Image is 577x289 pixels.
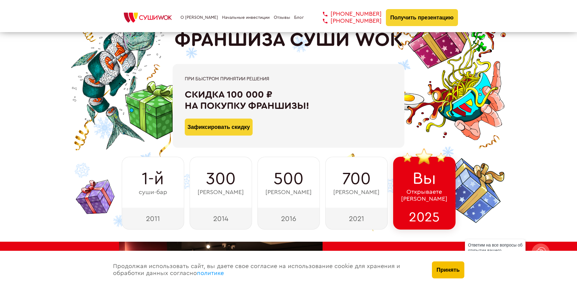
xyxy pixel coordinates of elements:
[174,29,403,51] h1: ФРАНШИЗА СУШИ WOK
[257,208,320,230] div: 2016
[119,11,177,24] img: СУШИWOK
[401,189,447,203] span: Открываете [PERSON_NAME]
[122,208,184,230] div: 2011
[274,169,303,189] span: 500
[185,76,392,82] div: При быстром принятии решения
[413,169,436,188] span: Вы
[465,239,526,262] div: Ответим на все вопросы об открытии вашего [PERSON_NAME]!
[139,189,167,196] span: суши-бар
[386,9,458,26] button: Получить презентацию
[206,169,236,189] span: 300
[190,208,252,230] div: 2014
[181,15,218,20] a: О [PERSON_NAME]
[325,208,388,230] div: 2021
[222,15,270,20] a: Начальные инвестиции
[342,169,371,189] span: 700
[314,18,382,25] a: [PHONE_NUMBER]
[265,189,312,196] span: [PERSON_NAME]
[294,15,304,20] a: Блог
[432,261,464,278] button: Принять
[185,89,392,112] div: Скидка 100 000 ₽ на покупку франшизы!
[393,208,456,230] div: 2025
[274,15,290,20] a: Отзывы
[197,270,224,276] a: политике
[314,11,382,18] a: [PHONE_NUMBER]
[142,169,164,189] span: 1-й
[333,189,380,196] span: [PERSON_NAME]
[197,189,244,196] span: [PERSON_NAME]
[107,251,426,289] div: Продолжая использовать сайт, вы даете свое согласие на использование cookie для хранения и обрабо...
[185,119,253,136] button: Зафиксировать скидку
